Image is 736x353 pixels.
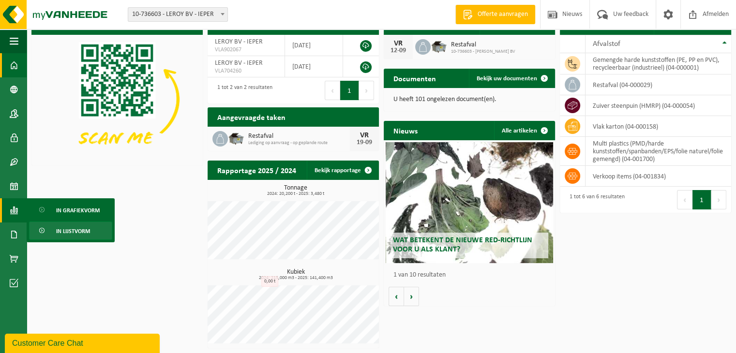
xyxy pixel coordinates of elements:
[384,121,427,140] h2: Nieuws
[215,67,277,75] span: VLA704260
[215,46,277,54] span: VLA902067
[56,222,90,240] span: In lijstvorm
[389,40,408,47] div: VR
[692,190,711,209] button: 1
[208,107,295,126] h2: Aangevraagde taken
[677,190,692,209] button: Previous
[212,269,379,280] h3: Kubiek
[469,69,554,88] a: Bekijk uw documenten
[29,221,112,240] a: In lijstvorm
[215,59,263,67] span: LEROY BV - IEPER
[128,7,228,22] span: 10-736603 - LEROY BV - IEPER
[393,272,550,279] p: 1 van 10 resultaten
[494,121,554,140] a: Alle artikelen
[340,81,359,100] button: 1
[56,201,100,220] span: In grafiekvorm
[586,53,731,74] td: gemengde harde kunststoffen (PE, PP en PVC), recycleerbaar (industrieel) (04-000001)
[307,161,378,180] a: Bekijk rapportage
[228,130,244,146] img: WB-5000-GAL-GY-01
[586,95,731,116] td: zuiver steenpuin (HMRP) (04-000054)
[212,80,272,101] div: 1 tot 2 van 2 resultaten
[451,41,515,49] span: Restafval
[389,47,408,54] div: 12-09
[565,189,625,210] div: 1 tot 6 van 6 resultaten
[455,5,535,24] a: Offerte aanvragen
[128,8,227,21] span: 10-736603 - LEROY BV - IEPER
[475,10,530,19] span: Offerte aanvragen
[477,75,537,82] span: Bekijk uw documenten
[285,56,343,77] td: [DATE]
[586,74,731,95] td: restafval (04-000029)
[451,49,515,55] span: 10-736603 - [PERSON_NAME] BV
[5,332,162,353] iframe: chat widget
[389,287,404,306] button: Vorige
[586,116,731,137] td: vlak karton (04-000158)
[261,276,278,287] div: 0,00 t
[248,140,350,146] span: Lediging op aanvraag - op geplande route
[208,161,306,179] h2: Rapportage 2025 / 2024
[393,236,532,253] span: Wat betekent de nieuwe RED-richtlijn voor u als klant?
[31,35,203,163] img: Download de VHEPlus App
[215,38,263,45] span: LEROY BV - IEPER
[355,132,374,139] div: VR
[29,201,112,219] a: In grafiekvorm
[212,191,379,196] span: 2024: 20,200 t - 2025: 3,480 t
[359,81,374,100] button: Next
[386,142,554,263] a: Wat betekent de nieuwe RED-richtlijn voor u als klant?
[404,287,419,306] button: Volgende
[711,190,726,209] button: Next
[586,166,731,187] td: verkoop items (04-001834)
[384,69,446,88] h2: Documenten
[586,137,731,166] td: multi plastics (PMD/harde kunststoffen/spanbanden/EPS/folie naturel/folie gemengd) (04-001700)
[593,40,620,48] span: Afvalstof
[431,38,447,54] img: WB-5000-GAL-GY-01
[355,139,374,146] div: 19-09
[212,276,379,280] span: 2024: 215,000 m3 - 2025: 141,400 m3
[212,185,379,196] h3: Tonnage
[393,96,545,103] p: U heeft 101 ongelezen document(en).
[248,132,350,140] span: Restafval
[285,35,343,56] td: [DATE]
[325,81,340,100] button: Previous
